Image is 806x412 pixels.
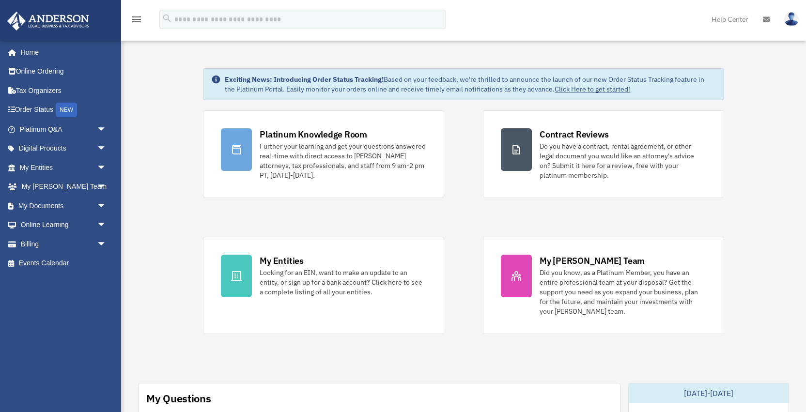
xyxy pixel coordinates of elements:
[7,100,121,120] a: Order StatusNEW
[540,141,706,180] div: Do you have a contract, rental agreement, or other legal document you would like an attorney's ad...
[260,268,426,297] div: Looking for an EIN, want to make an update to an entity, or sign up for a bank account? Click her...
[97,196,116,216] span: arrow_drop_down
[784,12,799,26] img: User Pic
[97,120,116,139] span: arrow_drop_down
[131,14,142,25] i: menu
[56,103,77,117] div: NEW
[225,75,715,94] div: Based on your feedback, we're thrilled to announce the launch of our new Order Status Tracking fe...
[97,139,116,159] span: arrow_drop_down
[555,85,630,93] a: Click Here to get started!
[7,62,121,81] a: Online Ordering
[540,268,706,316] div: Did you know, as a Platinum Member, you have an entire professional team at your disposal? Get th...
[97,215,116,235] span: arrow_drop_down
[203,237,444,334] a: My Entities Looking for an EIN, want to make an update to an entity, or sign up for a bank accoun...
[131,17,142,25] a: menu
[7,234,121,254] a: Billingarrow_drop_down
[483,237,724,334] a: My [PERSON_NAME] Team Did you know, as a Platinum Member, you have an entire professional team at...
[4,12,92,31] img: Anderson Advisors Platinum Portal
[7,177,121,197] a: My [PERSON_NAME] Teamarrow_drop_down
[225,75,384,84] strong: Exciting News: Introducing Order Status Tracking!
[7,139,121,158] a: Digital Productsarrow_drop_down
[629,383,789,403] div: [DATE]-[DATE]
[483,110,724,198] a: Contract Reviews Do you have a contract, rental agreement, or other legal document you would like...
[97,177,116,197] span: arrow_drop_down
[260,128,367,140] div: Platinum Knowledge Room
[7,120,121,139] a: Platinum Q&Aarrow_drop_down
[540,255,645,267] div: My [PERSON_NAME] Team
[7,158,121,177] a: My Entitiesarrow_drop_down
[203,110,444,198] a: Platinum Knowledge Room Further your learning and get your questions answered real-time with dire...
[260,141,426,180] div: Further your learning and get your questions answered real-time with direct access to [PERSON_NAM...
[7,196,121,215] a: My Documentsarrow_drop_down
[97,234,116,254] span: arrow_drop_down
[146,391,211,406] div: My Questions
[7,81,121,100] a: Tax Organizers
[162,13,172,24] i: search
[260,255,303,267] div: My Entities
[7,254,121,273] a: Events Calendar
[7,215,121,235] a: Online Learningarrow_drop_down
[540,128,609,140] div: Contract Reviews
[97,158,116,178] span: arrow_drop_down
[7,43,116,62] a: Home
